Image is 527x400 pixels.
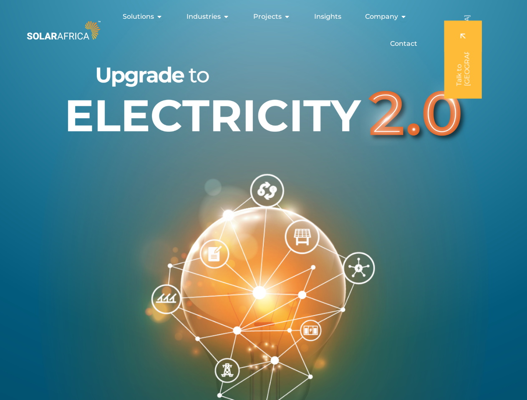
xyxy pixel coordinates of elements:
[253,12,282,22] span: Projects
[123,12,154,22] span: Solutions
[390,39,417,49] a: Contact
[365,12,398,22] span: Company
[314,12,341,22] a: Insights
[102,8,424,52] div: Menu Toggle
[187,12,221,22] span: Industries
[102,8,424,52] nav: Menu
